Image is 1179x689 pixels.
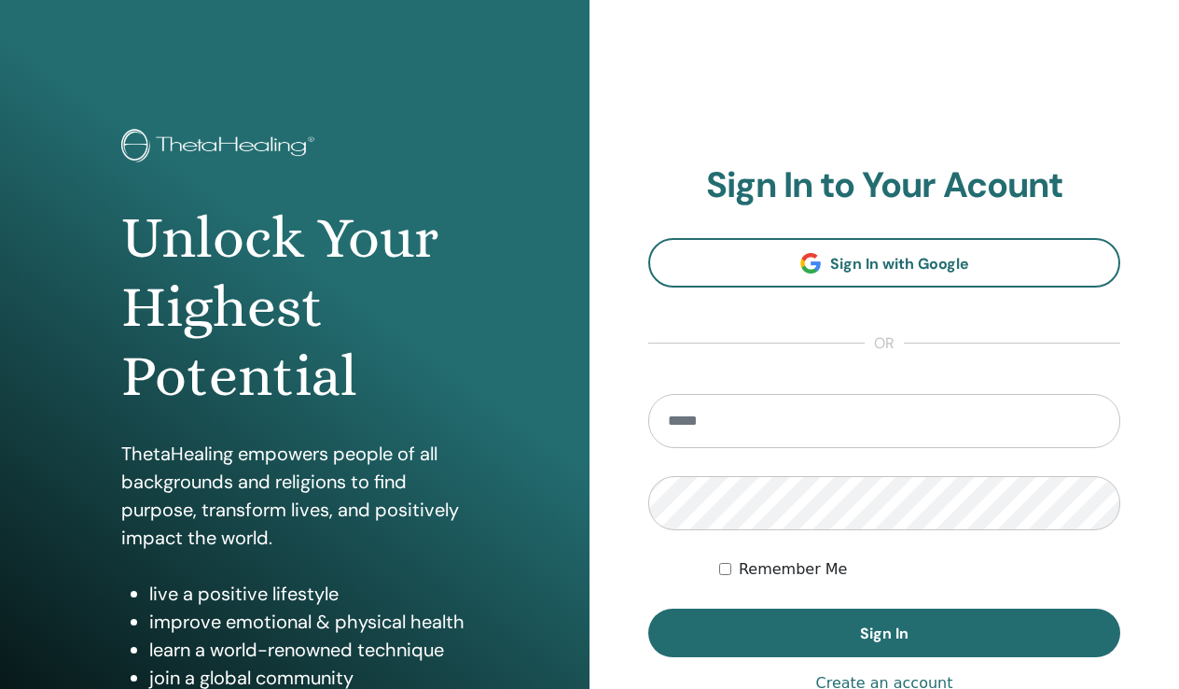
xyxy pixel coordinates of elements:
[149,636,467,664] li: learn a world-renowned technique
[121,204,467,412] h1: Unlock Your Highest Potential
[121,440,467,552] p: ThetaHealing empowers people of all backgrounds and religions to find purpose, transform lives, a...
[648,609,1120,657] button: Sign In
[648,238,1120,288] a: Sign In with Google
[739,558,848,581] label: Remember Me
[865,332,904,355] span: or
[719,558,1120,581] div: Keep me authenticated indefinitely or until I manually logout
[648,164,1120,207] h2: Sign In to Your Acount
[149,580,467,608] li: live a positive lifestyle
[830,254,969,274] span: Sign In with Google
[860,624,909,643] span: Sign In
[149,608,467,636] li: improve emotional & physical health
